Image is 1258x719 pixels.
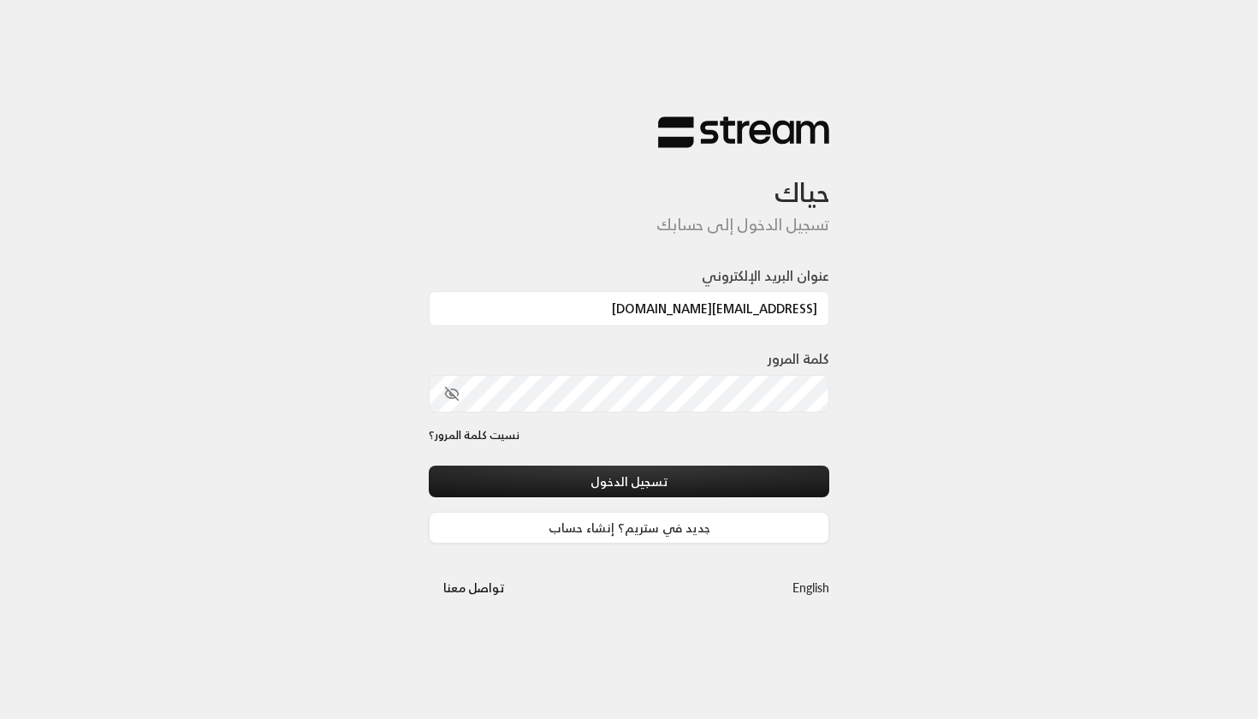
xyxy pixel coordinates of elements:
[429,512,829,544] a: جديد في ستريم؟ إنشاء حساب
[429,427,519,444] a: نسيت كلمة المرور؟
[437,379,466,408] button: toggle password visibility
[429,571,519,603] button: تواصل معنا
[429,149,829,208] h3: حياك
[792,571,829,603] a: English
[658,116,829,149] img: Stream Logo
[429,577,519,598] a: تواصل معنا
[429,466,829,497] button: تسجيل الدخول
[702,265,829,286] label: عنوان البريد الإلكتروني
[429,216,829,235] h5: تسجيل الدخول إلى حسابك
[429,291,829,326] input: اكتب بريدك الإلكتروني هنا
[768,348,829,369] label: كلمة المرور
